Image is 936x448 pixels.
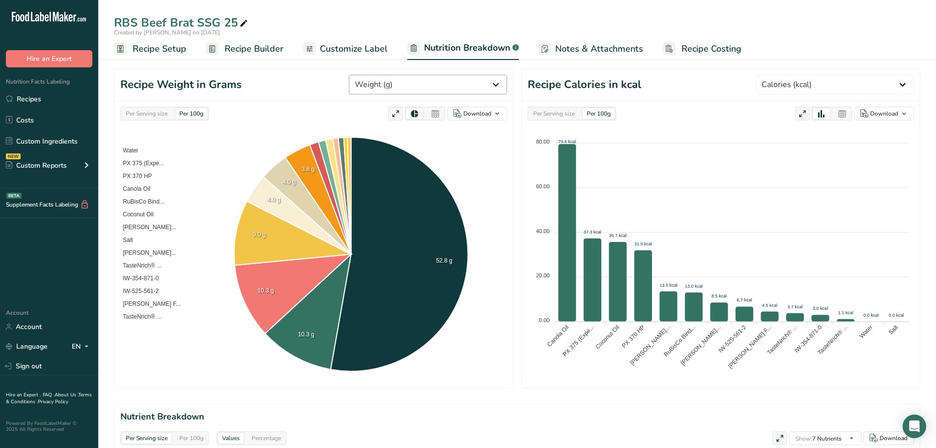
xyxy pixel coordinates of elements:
span: Created by [PERSON_NAME] on [DATE] [114,29,220,36]
tspan: [PERSON_NAME]... [629,324,672,366]
a: Notes & Attachments [539,38,643,60]
tspan: Canola Oil [546,324,570,348]
div: NEW [6,153,21,159]
a: Terms & Conditions . [6,391,92,405]
div: EN [72,341,92,353]
tspan: 80.00 [536,139,550,145]
a: Recipe Setup [114,38,186,60]
a: Language [6,338,48,355]
div: Per Serving size [122,108,171,119]
div: Percentage [248,433,285,444]
span: Show: [795,435,812,443]
tspan: Salt [887,324,900,336]
span: TasteNrich® ... [115,313,162,320]
a: Privacy Policy [38,398,68,405]
span: Canola Oil [115,185,150,192]
button: Download [863,431,914,445]
tspan: TasteNrich® ... [766,324,798,356]
button: Show:7 Nutrients [789,431,861,445]
tspan: PX 375 (Expe... [561,324,595,358]
div: Per Serving size [122,433,171,444]
div: Per 100g [583,108,615,119]
span: Notes & Attachments [555,42,643,56]
tspan: Coconut Oil [594,324,621,350]
div: Powered By FoodLabelMaker © 2025 All Rights Reserved [6,420,92,432]
a: Nutrition Breakdown [407,37,519,60]
a: Recipe Builder [206,38,284,60]
tspan: 60.00 [536,183,550,189]
div: Download [463,109,491,118]
span: PX 370 HP [115,173,152,179]
div: RBS Beef Brat SSG 25 [114,14,250,31]
div: Download [870,109,898,118]
div: Download [879,434,908,443]
tspan: [PERSON_NAME] F... [727,324,772,369]
div: Per 100g [175,433,207,444]
a: Hire an Expert . [6,391,41,398]
h2: Nutrient Breakdown [120,410,914,423]
span: Recipe Costing [681,42,741,56]
a: Customize Label [303,38,388,60]
div: Per Serving size [529,108,579,119]
tspan: 0.00 [539,317,549,323]
a: Recipe Costing [663,38,741,60]
span: Recipe Setup [133,42,186,56]
div: BETA [6,193,22,199]
tspan: PX 370 HP [621,324,646,349]
tspan: TasteNrich® ... [816,324,849,356]
span: Coconut Oil [115,211,154,218]
div: Custom Reports [6,160,67,171]
tspan: IW-525-561-2 [717,324,747,354]
div: Per 100g [175,108,207,119]
span: Recipe Builder [225,42,284,56]
a: FAQ . [43,391,55,398]
button: Download [854,107,914,120]
span: [PERSON_NAME]... [115,249,176,256]
span: RuBisCo Bind... [115,198,165,205]
span: IW-354-871-0 [115,275,159,282]
span: Customize Label [320,42,388,56]
a: About Us . [55,391,78,398]
tspan: RuBisCo Bind... [662,324,697,358]
span: Water [115,147,139,154]
tspan: 20.00 [536,272,550,278]
tspan: 40.00 [536,228,550,234]
h1: Recipe Weight in Grams [120,77,242,93]
tspan: IW-354-871-0 [793,324,823,354]
div: Open Intercom Messenger [903,415,926,438]
button: Download [447,107,507,120]
tspan: Water [858,324,874,339]
div: Values [218,433,244,444]
tspan: [PERSON_NAME]... [680,324,722,366]
span: [PERSON_NAME]... [115,224,176,231]
span: [PERSON_NAME] F... [115,300,181,307]
button: Hire an Expert [6,50,92,67]
span: IW-525-561-2 [115,288,159,295]
span: Salt [115,237,133,243]
span: PX 375 (Expe... [115,160,164,167]
h1: Recipe Calories in kcal [528,77,641,93]
span: TasteNrich® ... [115,262,162,269]
span: 7 Nutrients [795,435,842,443]
span: Nutrition Breakdown [424,41,511,55]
